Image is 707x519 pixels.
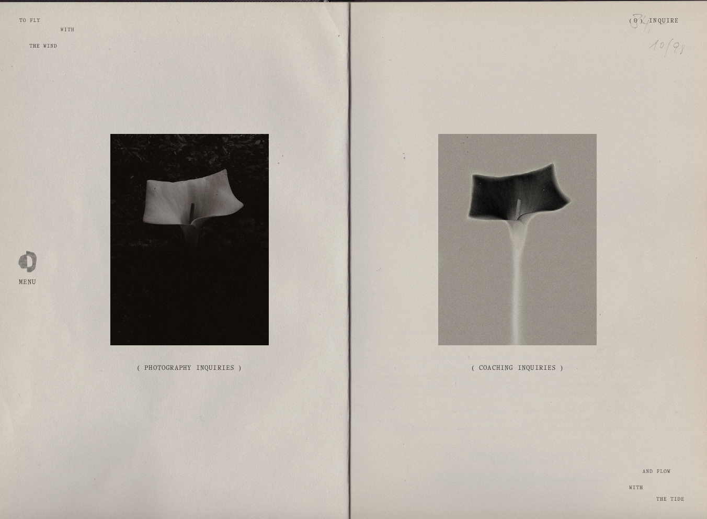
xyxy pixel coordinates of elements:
[438,351,597,385] a: ( Coaching Inquiries )
[630,18,632,24] span: (
[110,351,269,385] a: ( Photography Inquiries )
[649,12,679,30] a: Inquire
[630,17,642,25] a: 0 items in cart
[640,18,642,24] span: )
[634,18,637,24] span: 0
